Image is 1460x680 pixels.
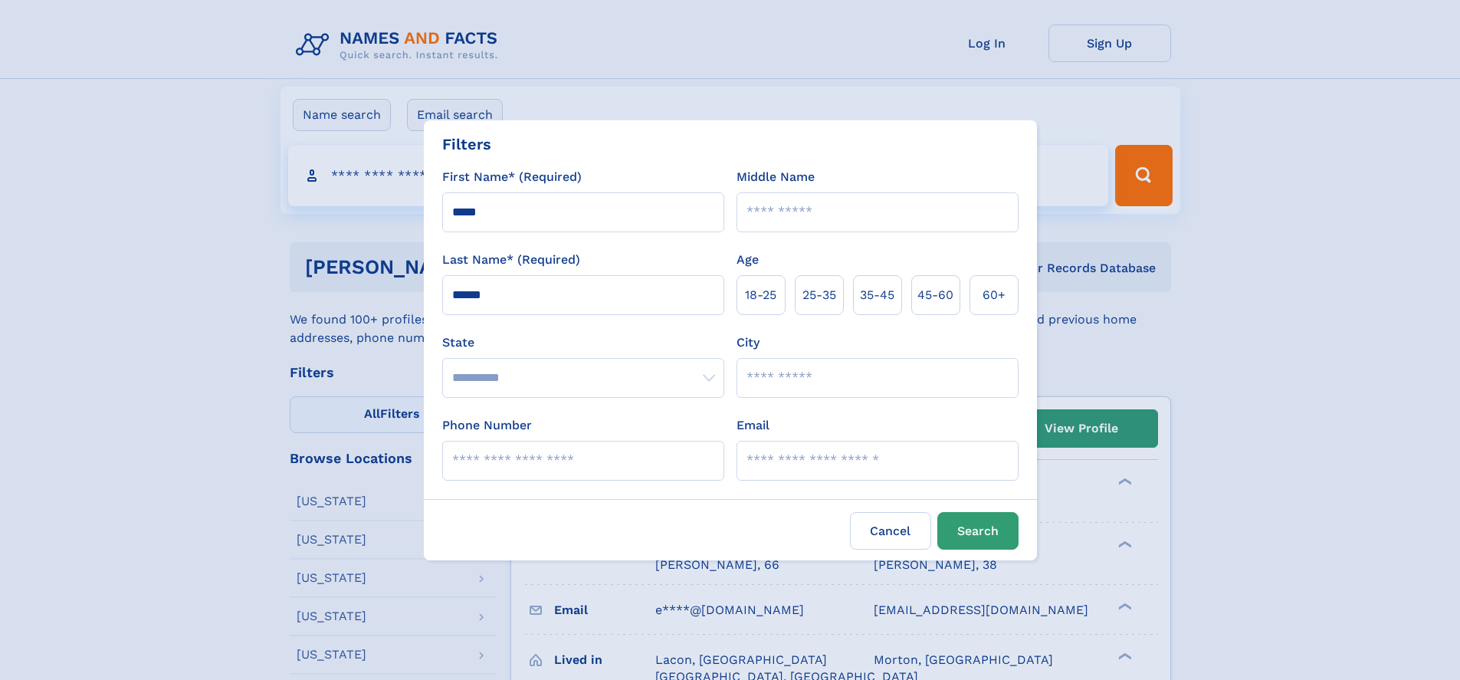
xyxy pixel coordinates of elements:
label: Middle Name [737,168,815,186]
label: Email [737,416,769,435]
span: 45‑60 [917,286,953,304]
div: Filters [442,133,491,156]
label: Phone Number [442,416,532,435]
span: 60+ [983,286,1006,304]
span: 18‑25 [745,286,776,304]
span: 35‑45 [860,286,894,304]
label: City [737,333,760,352]
label: Cancel [850,512,931,550]
button: Search [937,512,1019,550]
label: State [442,333,724,352]
label: Last Name* (Required) [442,251,580,269]
label: Age [737,251,759,269]
span: 25‑35 [802,286,836,304]
label: First Name* (Required) [442,168,582,186]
